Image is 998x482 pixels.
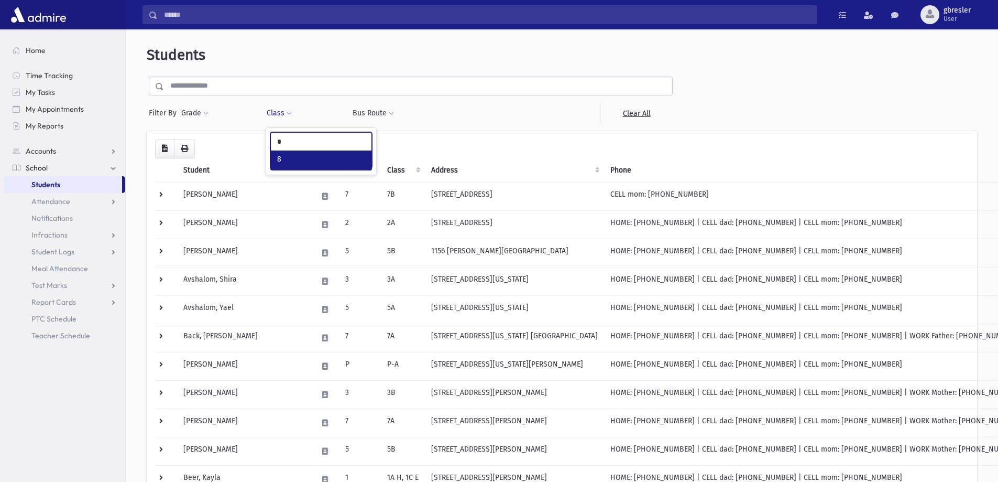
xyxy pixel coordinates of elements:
[26,71,73,80] span: Time Tracking
[381,324,425,352] td: 7A
[4,260,125,277] a: Meal Attendance
[147,46,205,63] span: Students
[381,239,425,267] td: 5B
[26,104,84,114] span: My Appointments
[177,210,311,239] td: [PERSON_NAME]
[4,310,125,327] a: PTC Schedule
[381,267,425,295] td: 3A
[339,409,381,437] td: 7
[177,324,311,352] td: Back, [PERSON_NAME]
[4,67,125,84] a: Time Tracking
[600,104,673,123] a: Clear All
[177,158,311,183] th: Student: activate to sort column descending
[425,182,604,210] td: [STREET_ADDRESS]
[425,158,604,183] th: Address: activate to sort column ascending
[26,163,48,173] span: School
[181,104,209,123] button: Grade
[177,352,311,380] td: [PERSON_NAME]
[339,380,381,409] td: 3
[425,324,604,352] td: [STREET_ADDRESS][US_STATE] [GEOGRAPHIC_DATA]
[4,243,125,260] a: Student Logs
[26,121,63,131] span: My Reports
[177,380,311,409] td: [PERSON_NAME]
[339,352,381,380] td: P
[4,159,125,176] a: School
[425,352,604,380] td: [STREET_ADDRESS][US_STATE][PERSON_NAME]
[425,267,604,295] td: [STREET_ADDRESS][US_STATE]
[425,380,604,409] td: [STREET_ADDRESS][PERSON_NAME]
[4,193,125,210] a: Attendance
[425,295,604,324] td: [STREET_ADDRESS][US_STATE]
[944,15,971,23] span: User
[4,176,122,193] a: Students
[177,295,311,324] td: Avshalom, Yael
[339,437,381,465] td: 5
[4,143,125,159] a: Accounts
[425,409,604,437] td: [STREET_ADDRESS][PERSON_NAME]
[381,158,425,183] th: Class: activate to sort column ascending
[339,324,381,352] td: 7
[425,437,604,465] td: [STREET_ADDRESS][PERSON_NAME]
[177,267,311,295] td: Avshalom, Shira
[177,409,311,437] td: [PERSON_NAME]
[381,380,425,409] td: 3B
[339,295,381,324] td: 5
[31,331,90,340] span: Teacher Schedule
[339,239,381,267] td: 5
[4,42,125,59] a: Home
[31,314,76,324] span: PTC Schedule
[4,117,125,134] a: My Reports
[26,46,46,55] span: Home
[8,4,69,25] img: AdmirePro
[31,213,73,223] span: Notifications
[381,182,425,210] td: 7B
[425,239,604,267] td: 1156 [PERSON_NAME][GEOGRAPHIC_DATA]
[381,210,425,239] td: 2A
[4,84,125,101] a: My Tasks
[4,327,125,344] a: Teacher Schedule
[352,104,394,123] button: Bus Route
[4,227,125,243] a: Infractions
[31,281,67,290] span: Test Marks
[26,146,56,156] span: Accounts
[381,352,425,380] td: P-A
[4,210,125,227] a: Notifications
[381,437,425,465] td: 5B
[271,151,371,168] li: 8
[381,295,425,324] td: 5A
[26,88,55,97] span: My Tasks
[339,210,381,239] td: 2
[4,277,125,294] a: Test Marks
[31,180,60,189] span: Students
[381,409,425,437] td: 7A
[339,182,381,210] td: 7
[4,101,125,117] a: My Appointments
[31,247,74,256] span: Student Logs
[31,230,68,240] span: Infractions
[177,182,311,210] td: [PERSON_NAME]
[425,210,604,239] td: [STREET_ADDRESS]
[177,437,311,465] td: [PERSON_NAME]
[155,140,174,158] button: CSV
[149,108,181,119] span: Filter By
[339,267,381,295] td: 3
[31,197,70,206] span: Attendance
[31,297,76,307] span: Report Cards
[158,5,817,24] input: Search
[944,6,971,15] span: gbresler
[177,239,311,267] td: [PERSON_NAME]
[266,104,292,123] button: Class
[174,140,195,158] button: Print
[31,264,88,273] span: Meal Attendance
[4,294,125,310] a: Report Cards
